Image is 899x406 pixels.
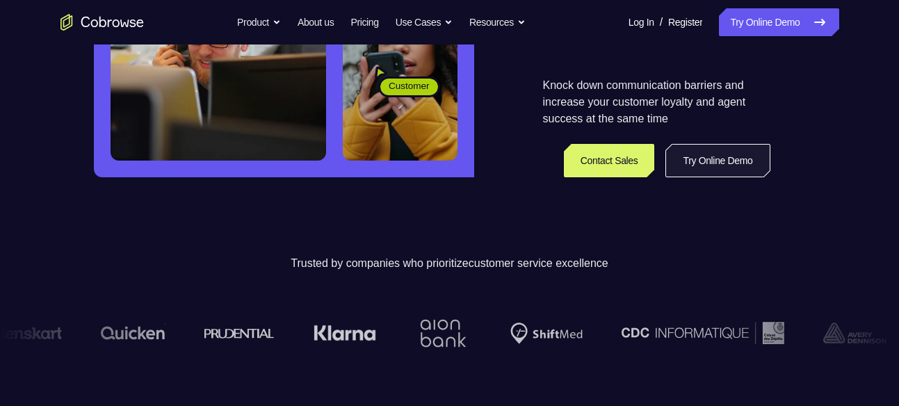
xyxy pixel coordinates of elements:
a: Log In [629,8,654,36]
img: Shiftmed [464,323,537,344]
img: prudential [159,327,229,339]
a: Try Online Demo [719,8,839,36]
a: Contact Sales [564,144,655,177]
a: Register [668,8,702,36]
a: About us [298,8,334,36]
img: CDC Informatique [576,322,738,343]
a: Try Online Demo [665,144,770,177]
img: Klarna [268,325,330,341]
span: customer service excellence [469,257,608,269]
span: / [660,14,663,31]
button: Use Cases [396,8,453,36]
img: Aion Bank [369,305,426,362]
button: Resources [469,8,526,36]
a: Pricing [350,8,378,36]
p: Knock down communication barriers and increase your customer loyalty and agent success at the sam... [543,77,770,127]
button: Product [237,8,281,36]
a: Go to the home page [60,14,144,31]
